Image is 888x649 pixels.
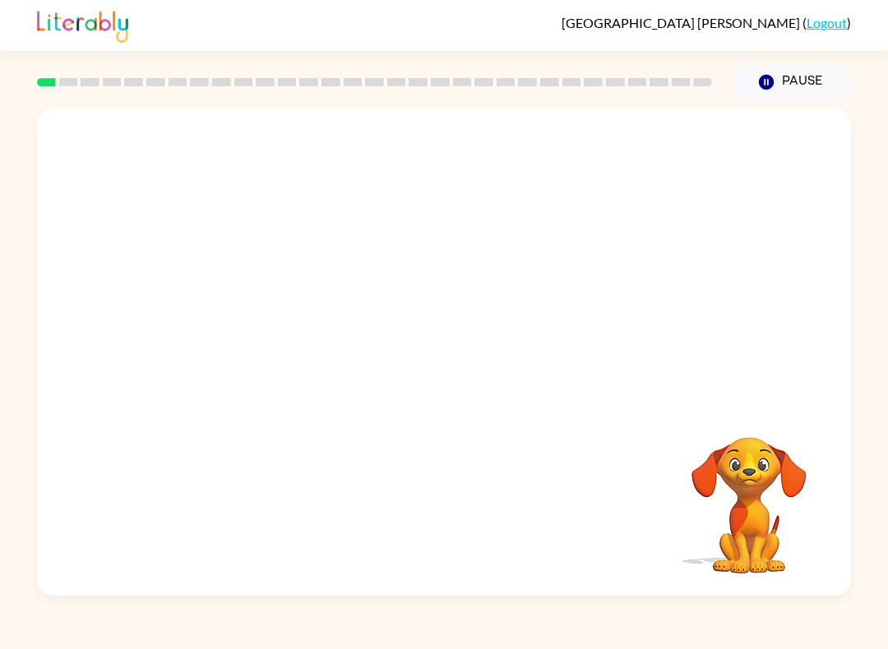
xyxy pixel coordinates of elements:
[807,15,847,30] a: Logout
[37,7,128,43] img: Literably
[562,15,802,30] span: [GEOGRAPHIC_DATA] [PERSON_NAME]
[732,63,851,101] button: Pause
[667,412,831,576] video: Your browser must support playing .mp4 files to use Literably. Please try using another browser.
[562,15,851,30] div: ( )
